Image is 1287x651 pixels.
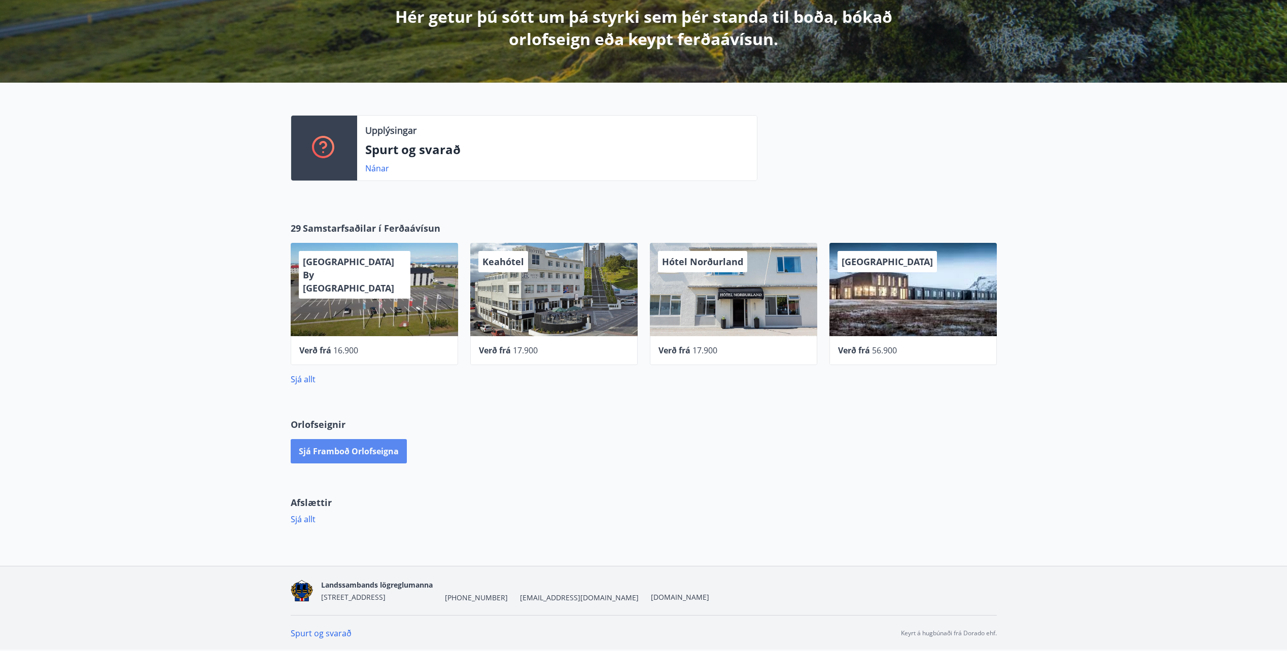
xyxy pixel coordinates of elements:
span: [PHONE_NUMBER] [445,593,508,603]
span: [EMAIL_ADDRESS][DOMAIN_NAME] [520,593,639,603]
span: Hótel Norðurland [662,256,743,268]
p: Keyrt á hugbúnaði frá Dorado ehf. [901,629,997,638]
a: Sjá allt [291,514,316,525]
span: Verð frá [658,345,690,356]
span: Samstarfsaðilar í Ferðaávísun [303,222,440,235]
span: 29 [291,222,301,235]
img: 1cqKbADZNYZ4wXUG0EC2JmCwhQh0Y6EN22Kw4FTY.png [291,580,314,602]
span: Orlofseignir [291,418,345,431]
a: Spurt og svarað [291,628,352,639]
span: [GEOGRAPHIC_DATA] By [GEOGRAPHIC_DATA] [303,256,394,294]
p: Hér getur þú sótt um þá styrki sem þér standa til boða, bókað orlofseign eða keypt ferðaávísun. [376,6,912,50]
span: Verð frá [479,345,511,356]
p: Afslættir [291,496,997,509]
span: Verð frá [299,345,331,356]
span: Landssambands lögreglumanna [321,580,433,590]
button: Sjá framboð orlofseigna [291,439,407,463]
p: Upplýsingar [365,124,416,137]
a: Nánar [365,163,389,174]
span: 17.900 [692,345,717,356]
span: Verð frá [838,345,870,356]
span: [GEOGRAPHIC_DATA] [842,256,933,268]
a: [DOMAIN_NAME] [651,592,709,602]
span: Keahótel [482,256,524,268]
span: 56.900 [872,345,897,356]
p: Spurt og svarað [365,141,749,158]
a: Sjá allt [291,374,316,385]
span: [STREET_ADDRESS] [321,592,386,602]
span: 16.900 [333,345,358,356]
span: 17.900 [513,345,538,356]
